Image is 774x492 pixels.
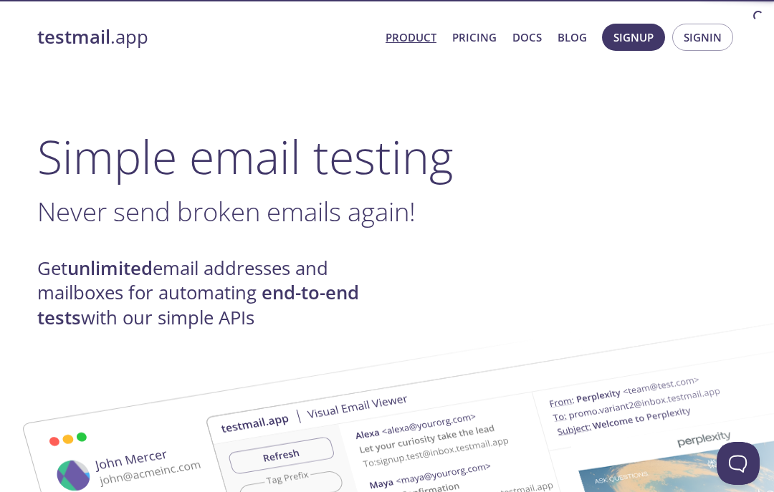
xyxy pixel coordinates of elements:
[613,28,654,47] span: Signup
[37,256,387,330] h4: Get email addresses and mailboxes for automating with our simple APIs
[37,129,737,184] h1: Simple email testing
[37,280,359,329] strong: end-to-end tests
[67,256,153,281] strong: unlimited
[558,28,587,47] a: Blog
[37,193,416,229] span: Never send broken emails again!
[512,28,542,47] a: Docs
[386,28,436,47] a: Product
[672,24,733,51] button: Signin
[37,24,110,49] strong: testmail
[452,28,497,47] a: Pricing
[717,442,760,485] iframe: Help Scout Beacon - Open
[37,25,374,49] a: testmail.app
[684,28,722,47] span: Signin
[602,24,665,51] button: Signup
